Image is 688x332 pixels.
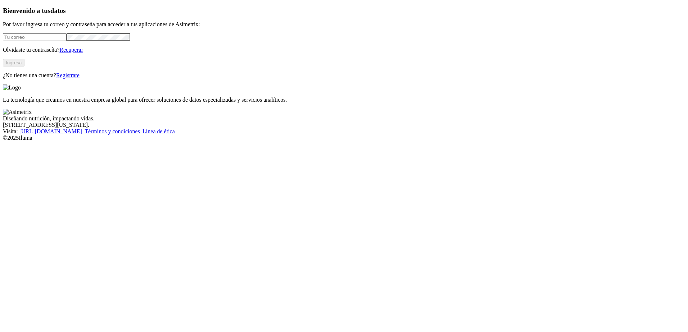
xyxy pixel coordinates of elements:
a: Términos y condiciones [85,128,140,134]
p: Olvidaste tu contraseña? [3,47,685,53]
div: Diseñando nutrición, impactando vidas. [3,115,685,122]
div: [STREET_ADDRESS][US_STATE]. [3,122,685,128]
p: La tecnología que creamos en nuestra empresa global para ofrecer soluciones de datos especializad... [3,97,685,103]
button: Ingresa [3,59,24,66]
div: © 2025 Iluma [3,135,685,141]
img: Asimetrix [3,109,32,115]
div: Visita : | | [3,128,685,135]
p: ¿No tienes una cuenta? [3,72,685,79]
a: [URL][DOMAIN_NAME] [19,128,82,134]
h3: Bienvenido a tus [3,7,685,15]
a: Recuperar [59,47,83,53]
a: Línea de ética [142,128,175,134]
input: Tu correo [3,33,67,41]
a: Regístrate [56,72,80,78]
span: datos [50,7,66,14]
p: Por favor ingresa tu correo y contraseña para acceder a tus aplicaciones de Asimetrix: [3,21,685,28]
img: Logo [3,84,21,91]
